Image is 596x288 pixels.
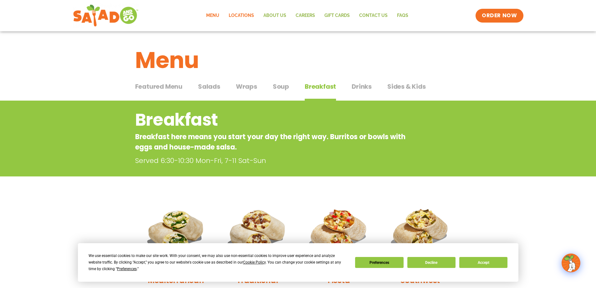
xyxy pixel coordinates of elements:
[78,243,518,282] div: Cookie Consent Prompt
[387,82,426,91] span: Sides & Kids
[459,257,507,268] button: Accept
[407,257,456,268] button: Decline
[117,267,137,271] span: Preferences
[243,260,266,264] span: Cookie Policy
[305,82,336,91] span: Breakfast
[224,8,259,23] a: Locations
[273,82,289,91] span: Soup
[73,3,139,28] img: new-SAG-logo-768×292
[135,80,461,101] div: Tabbed content
[236,82,257,91] span: Wraps
[135,155,414,166] p: Served 6:30-10:30 Mon-Fri, 7-11 Sat-Sun
[135,107,411,133] h2: Breakfast
[384,198,456,270] img: Product photo for Southwest
[354,8,392,23] a: Contact Us
[135,132,411,152] p: Breakfast here means you start your day the right way. Burritos or bowls with eggs and house-made...
[291,8,320,23] a: Careers
[392,8,413,23] a: FAQs
[198,82,220,91] span: Salads
[135,43,461,77] h1: Menu
[221,198,293,270] img: Product photo for Traditional
[320,8,354,23] a: GIFT CARDS
[135,82,182,91] span: Featured Menu
[355,257,403,268] button: Preferences
[201,8,413,23] nav: Menu
[140,198,212,270] img: Product photo for Mediterranean Breakfast Burrito
[201,8,224,23] a: Menu
[482,12,517,19] span: ORDER NOW
[352,82,372,91] span: Drinks
[476,9,523,23] a: ORDER NOW
[562,254,580,272] img: wpChatIcon
[303,198,375,270] img: Product photo for Fiesta
[89,253,348,272] div: We use essential cookies to make our site work. With your consent, we may also use non-essential ...
[259,8,291,23] a: About Us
